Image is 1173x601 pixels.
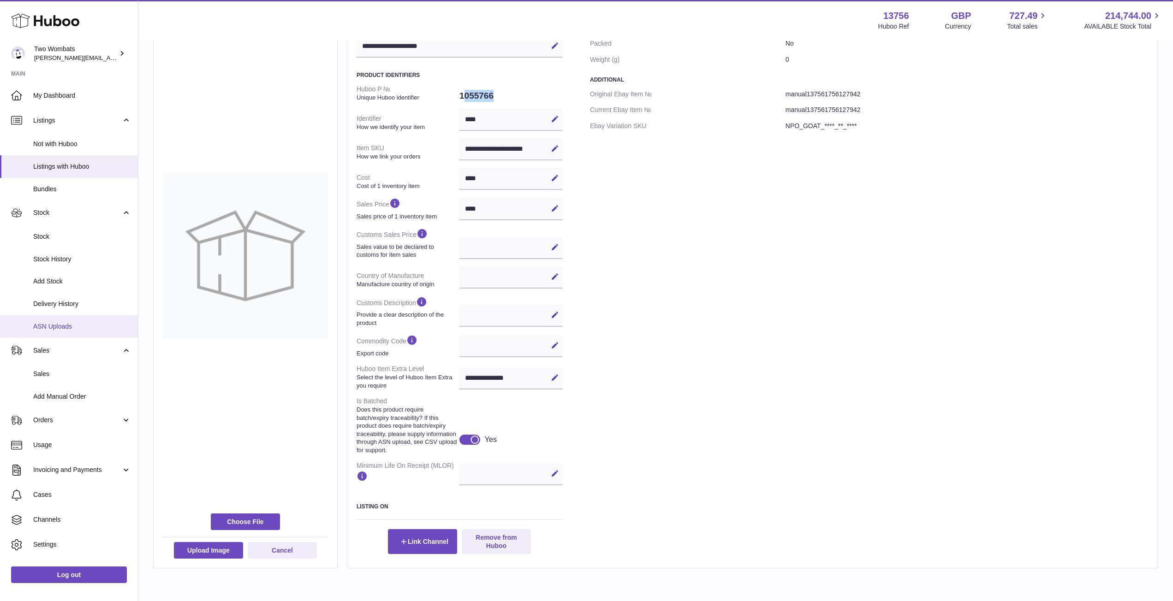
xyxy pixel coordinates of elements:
dt: Cost [357,170,459,194]
dd: manual137561756127942 [786,86,1149,102]
dt: Weight (g) [590,52,786,68]
button: Remove from Huboo [462,529,531,554]
span: Choose File [211,513,280,530]
a: 214,744.00 AVAILABLE Stock Total [1084,10,1162,31]
span: Stock [33,232,131,241]
div: Huboo Ref [878,22,909,31]
strong: Unique Huboo identifier [357,94,457,102]
strong: Select the level of Huboo Item Extra you require [357,373,457,389]
span: Settings [33,540,131,549]
dt: Minimum Life On Receipt (MLOR) [357,458,459,489]
button: Cancel [248,542,317,559]
span: ASN Uploads [33,322,131,331]
h3: Additional [590,76,1149,83]
span: Invoicing and Payments [33,465,121,474]
dd: 0 [786,52,1149,68]
img: philip.carroll@twowombats.com [11,47,25,60]
div: Yes [485,435,497,445]
span: [PERSON_NAME][EMAIL_ADDRESS][PERSON_NAME][DOMAIN_NAME] [34,54,234,61]
span: 214,744.00 [1105,10,1151,22]
strong: GBP [951,10,971,22]
dd: manual137561756127942 [786,102,1149,118]
dt: Huboo Item Extra Level [357,361,459,393]
strong: Sales price of 1 inventory item [357,212,457,221]
div: Two Wombats [34,45,117,62]
div: Currency [945,22,971,31]
strong: Does this product require batch/expiry traceability? If this product does require batch/expiry tr... [357,406,457,454]
strong: 13756 [883,10,909,22]
dd: 1055766 [459,86,562,106]
span: Usage [33,441,131,449]
dt: Original Ebay Item № [590,86,786,102]
dd: No [786,35,1149,52]
span: Not with Huboo [33,140,131,148]
strong: How we link your orders [357,153,457,161]
dt: Item SKU [357,140,459,164]
button: Link Channel [388,529,457,554]
span: AVAILABLE Stock Total [1084,22,1162,31]
a: Log out [11,566,127,583]
span: Delivery History [33,300,131,308]
span: Add Manual Order [33,392,131,401]
dt: Country of Manufacture [357,268,459,292]
span: Sales [33,370,131,378]
strong: Cost of 1 inventory item [357,182,457,190]
span: Stock History [33,255,131,264]
span: Sales [33,346,121,355]
strong: Provide a clear description of the product [357,311,457,327]
span: Total sales [1007,22,1048,31]
span: Bundles [33,185,131,194]
dt: Commodity Code [357,330,459,361]
h3: Listing On [357,503,562,510]
strong: Manufacture country of origin [357,280,457,289]
strong: Export code [357,349,457,358]
dt: Packed [590,35,786,52]
a: 727.49 Total sales [1007,10,1048,31]
h3: Product Identifiers [357,71,562,79]
dt: Is Batched [357,393,459,458]
dt: Huboo P № [357,81,459,105]
dt: Customs Sales Price [357,224,459,262]
span: Listings [33,116,121,125]
strong: How we identify your item [357,123,457,131]
span: Cases [33,490,131,499]
span: 727.49 [1009,10,1037,22]
dt: Identifier [357,111,459,135]
span: Listings with Huboo [33,162,131,171]
dt: Customs Description [357,292,459,330]
dt: Sales Price [357,194,459,224]
dt: Ebay Variation SKU [590,118,786,134]
strong: Sales value to be declared to customs for item sales [357,243,457,259]
span: Stock [33,208,121,217]
span: Orders [33,416,121,424]
span: My Dashboard [33,91,131,100]
dt: Current Ebay Item № [590,102,786,118]
span: Add Stock [33,277,131,286]
img: no-photo-large.jpg [163,173,328,338]
button: Upload Image [174,542,243,559]
span: Channels [33,515,131,524]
